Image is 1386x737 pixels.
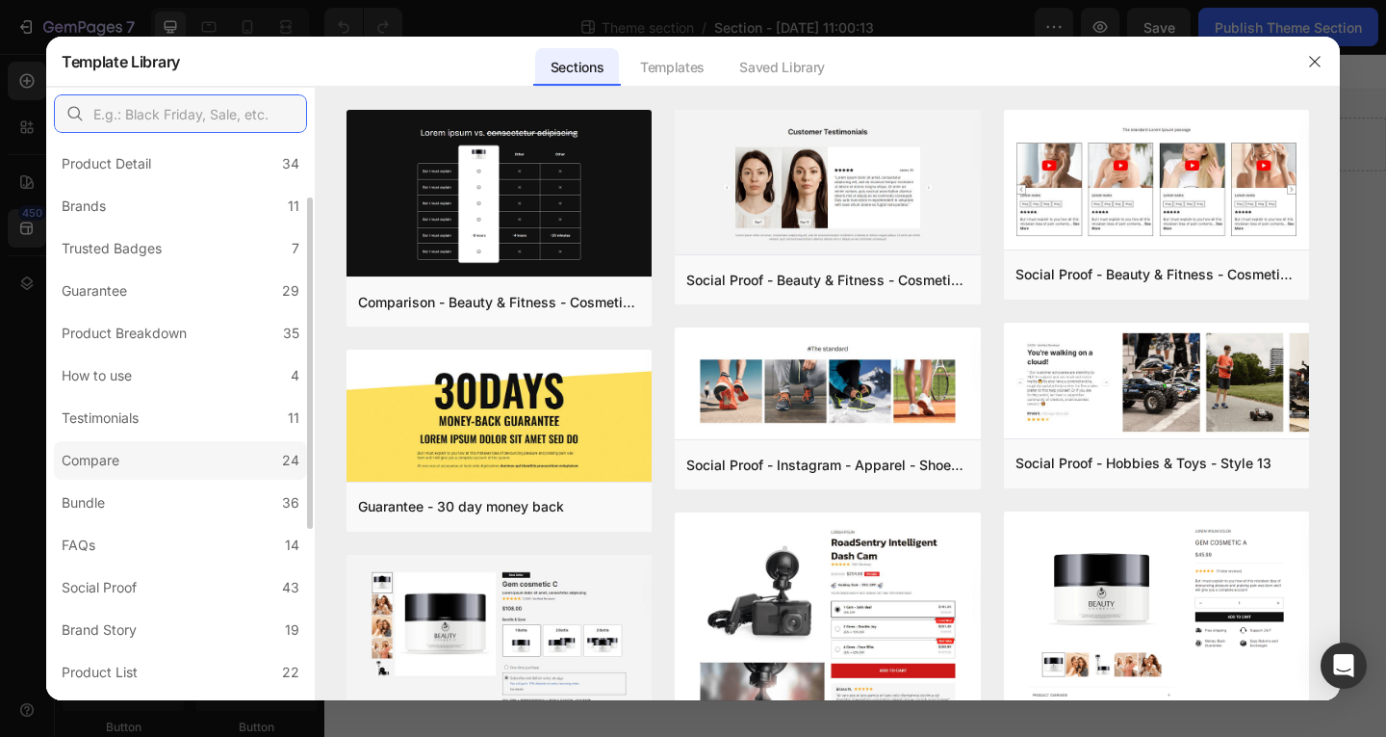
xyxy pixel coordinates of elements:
[291,364,299,387] div: 4
[62,195,106,218] div: Brands
[358,495,564,518] div: Guarantee - 30 day money back
[62,534,95,557] div: FAQs
[1004,323,1309,442] img: sp13.png
[54,94,307,133] input: E.g.: Black Friday, Sale, etc.
[1321,643,1367,689] div: Open Intercom Messenger
[283,322,299,345] div: 35
[1015,263,1297,286] div: Social Proof - Beauty & Fitness - Cosmetic - Style 8
[282,491,299,514] div: 36
[62,279,127,303] div: Guarantee
[282,152,299,175] div: 34
[62,237,162,260] div: Trusted Badges
[1015,452,1271,475] div: Social Proof - Hobbies & Toys - Style 13
[62,407,139,430] div: Testimonials
[282,449,299,472] div: 24
[535,48,619,87] div: Sections
[62,661,138,684] div: Product List
[538,91,640,106] div: Drop element here
[285,534,299,557] div: 14
[62,449,119,472] div: Compare
[288,407,299,430] div: 11
[1004,110,1309,252] img: sp8.png
[285,619,299,642] div: 19
[346,350,652,485] img: g30.png
[292,237,299,260] div: 7
[724,48,840,87] div: Saved Library
[686,454,968,477] div: Social Proof - Instagram - Apparel - Shoes - Style 30
[62,152,151,175] div: Product Detail
[62,491,105,514] div: Bundle
[282,576,299,599] div: 43
[346,110,652,280] img: c19.png
[62,322,187,345] div: Product Breakdown
[686,269,968,292] div: Social Proof - Beauty & Fitness - Cosmetic - Style 16
[282,661,299,684] div: 22
[288,195,299,218] div: 11
[675,328,980,440] img: sp30.png
[282,279,299,303] div: 29
[62,37,180,87] h2: Template Library
[62,619,137,642] div: Brand Story
[62,576,137,599] div: Social Proof
[675,110,980,258] img: sp16.png
[358,291,640,314] div: Comparison - Beauty & Fitness - Cosmetic - Ingredients - Style 19
[62,364,132,387] div: How to use
[625,48,720,87] div: Templates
